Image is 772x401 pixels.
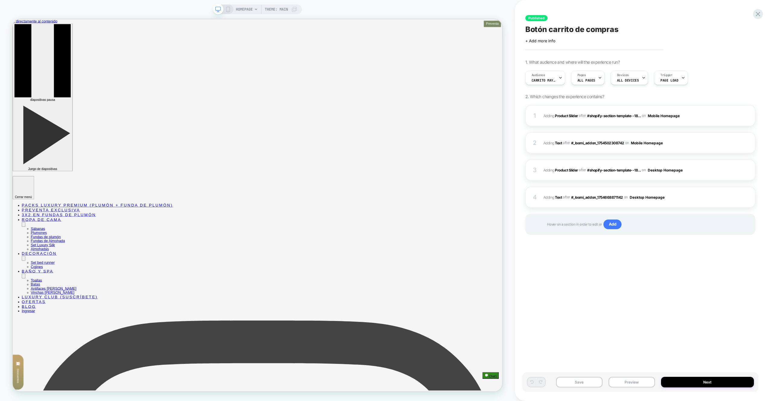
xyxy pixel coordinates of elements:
[543,140,562,145] span: Adding
[24,356,85,361] a: Antifaces [PERSON_NAME]
[625,140,629,146] span: on
[630,194,669,201] button: Desktop Homepage
[24,298,56,303] a: Set Luxury Silk
[525,94,604,99] span: 2. Which changes the experience contains?
[609,377,655,387] button: Preview
[24,327,40,332] a: Cojines
[12,386,30,391] a: Ingresar
[617,73,629,77] span: Devices
[648,166,688,174] button: Desktop Homepage
[660,78,678,82] span: Page Load
[24,362,82,367] a: Vinchas [PERSON_NAME]
[532,78,556,82] span: Carrito mayor a 1
[532,137,538,148] div: 2
[579,168,586,172] span: AFTER
[525,15,548,21] span: Published
[12,258,111,264] a: 3x2 en Fundas de Plumón
[579,113,586,118] span: AFTER
[12,264,65,270] a: Ropa de cama
[12,380,31,386] a: Blog
[525,59,620,65] span: 1. What audience and where will the experience run?
[532,165,538,175] div: 3
[525,38,555,43] span: + Add more info
[12,374,44,380] a: Ofertas
[24,105,57,110] span: diapositivas pausa
[555,168,578,172] b: Product Slider
[3,235,26,239] span: Cerrar menú
[603,220,622,229] span: Add
[12,309,59,315] a: Decoración
[660,73,672,77] span: Trigger
[12,245,214,251] a: Packs Luxury Premium (Plumón + Funda de Plumón)
[12,339,17,345] button: Baño y Spa
[547,220,749,229] span: Hover on a section in order to edit or
[12,333,54,339] a: Baño y Spa
[24,322,56,327] a: Set bed runner
[577,78,595,82] span: ALL PAGES
[648,112,685,120] button: Mobile Homepage
[24,351,36,356] a: Batas
[577,73,586,77] span: Pages
[24,282,46,287] a: Plumones
[555,140,562,145] b: Text
[24,345,39,351] a: Toallas
[555,113,578,118] b: Product Slider
[543,113,578,118] span: Adding
[661,377,754,387] button: Next
[24,287,64,293] a: Fundas de plumón
[587,168,641,172] span: #shopify-section-template--18...
[532,192,538,203] div: 4
[24,277,43,282] a: Sábanas
[532,110,538,121] div: 1
[21,197,59,202] span: Juego de diapositivas
[631,139,668,147] button: Mobile Homepage
[543,168,578,172] span: Adding
[563,140,570,145] span: AFTER
[555,195,562,199] b: Text
[236,5,253,14] span: HOMEPAGE
[631,3,648,9] span: Preventa
[24,293,70,298] a: Fundas de Almohada
[642,167,646,173] span: on
[525,25,619,34] span: Botón carrito de compras
[265,5,288,14] span: Theme: MAIN
[642,112,646,119] span: on
[12,251,90,257] a: Preventa Exclusiva
[571,140,624,145] span: #_loomi_addon_1754502308742
[12,270,17,277] button: Ropa de cama
[532,73,545,77] span: Audience
[563,195,570,199] span: AFTER
[571,195,623,199] span: #_loomi_addon_1754668871142
[12,367,113,373] a: Luxury Club (Suscríbete)
[556,377,603,387] button: Save
[543,195,562,199] span: Adding
[587,113,641,118] span: #shopify-section-template--18...
[12,316,17,322] button: Decoración
[617,78,639,82] span: ALL DEVICES
[624,194,628,200] span: on
[24,304,48,309] a: Almohadas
